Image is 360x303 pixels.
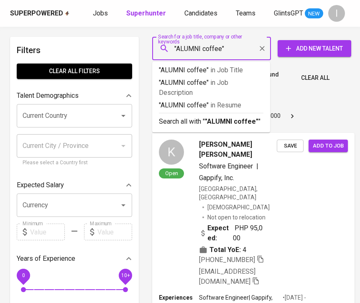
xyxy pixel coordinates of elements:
span: NEW [305,10,323,18]
input: Value [97,224,132,240]
span: in Job Title [210,66,243,74]
p: "ALUMNI coffee" [159,100,263,110]
span: Jobs [93,9,108,17]
b: Expected: [207,223,233,243]
p: Years of Experience [17,254,75,264]
a: Superpoweredapp logo [10,9,69,18]
button: Open [117,110,129,122]
button: Go to next page [286,109,299,123]
a: Superhunter [126,8,168,19]
span: | [256,161,258,171]
div: PHP 95,000 [199,223,263,243]
button: Clear [256,43,268,54]
span: 4 [243,245,246,255]
a: GlintsGPT NEW [274,8,323,19]
p: Experiences [159,293,199,302]
span: Save [281,141,299,151]
div: Talent Demographics [17,87,132,104]
img: app logo [65,11,69,16]
button: Add to job [309,140,348,153]
span: GlintsGPT [274,9,303,17]
div: K [159,140,184,165]
p: Talent Demographics [17,91,79,101]
div: Years of Experience [17,250,132,267]
span: in Resume [210,101,241,109]
button: Go to page 1000 [265,109,283,123]
a: Jobs [93,8,110,19]
span: [PERSON_NAME] [PERSON_NAME] [199,140,277,160]
p: Not open to relocation [207,213,266,222]
h6: Filters [17,43,132,57]
input: Value [30,224,65,240]
span: [PHONE_NUMBER] [199,256,255,264]
p: "ALUMNI coffee" [159,65,263,75]
span: Software Engineer [199,162,253,170]
div: Superpowered [10,9,63,18]
span: Clear All filters [23,66,125,76]
p: "ALUMNI coffee" [159,78,263,98]
a: Candidates [184,8,219,19]
span: [DEMOGRAPHIC_DATA] [207,203,271,211]
b: Total YoE: [209,245,241,255]
div: Expected Salary [17,177,132,194]
span: Candidates [184,9,217,17]
button: Add New Talent [278,40,351,57]
span: Clear All [301,73,329,83]
span: Gappify, Inc. [199,174,234,182]
a: Teams [236,8,257,19]
div: [GEOGRAPHIC_DATA], [GEOGRAPHIC_DATA] [199,185,277,201]
span: [EMAIL_ADDRESS][DOMAIN_NAME] [199,267,255,285]
span: 10+ [121,272,130,278]
button: Open [117,199,129,211]
div: I [328,5,345,22]
span: Add to job [313,141,344,151]
span: Open [162,170,181,177]
span: 0 [22,272,25,278]
b: Superhunter [126,9,166,17]
button: Clear All [298,70,333,86]
p: Please select a Country first [23,159,126,167]
button: Clear All filters [17,64,132,79]
span: Teams [236,9,255,17]
button: Save [277,140,304,153]
span: Add New Talent [284,43,345,54]
b: "ALUMNI coffee" [205,117,258,125]
p: Search all with " " [159,117,263,127]
p: Expected Salary [17,180,64,190]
